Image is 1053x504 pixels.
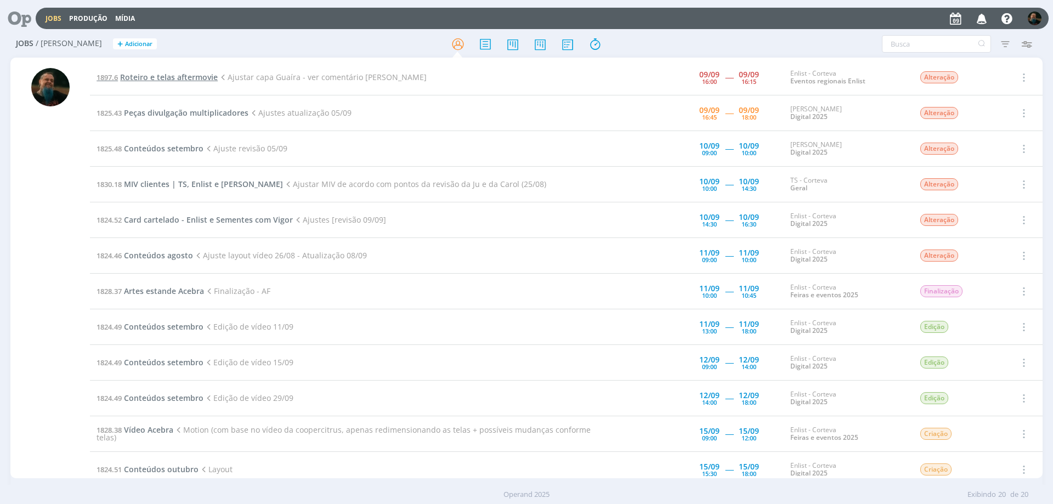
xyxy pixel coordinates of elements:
div: 11/09 [739,285,759,292]
span: / [PERSON_NAME] [36,39,102,48]
span: ----- [725,428,733,439]
div: 12/09 [699,392,720,399]
div: [PERSON_NAME] [790,105,903,121]
a: 1830.18MIV clientes | TS, Enlist e [PERSON_NAME] [97,179,283,189]
a: Digital 2025 [790,326,828,335]
span: Adicionar [125,41,152,48]
div: Enlist - Corteva [790,355,903,371]
span: Conteúdos setembro [124,143,203,154]
span: Edição de vídeo 15/09 [203,357,293,367]
div: 11/09 [699,285,720,292]
span: 1828.38 [97,425,122,435]
div: 10:00 [702,292,717,298]
div: 09:00 [702,364,717,370]
a: 1828.37Artes estande Acebra [97,286,204,296]
div: 15/09 [739,463,759,471]
span: Vídeo Acebra [124,424,173,435]
span: Criação [920,428,952,440]
span: 1830.18 [97,179,122,189]
div: 15/09 [739,427,759,435]
a: 1825.43Peças divulgação multiplicadores [97,107,248,118]
div: 11/09 [699,320,720,328]
a: 1824.49Conteúdos setembro [97,393,203,403]
span: MIV clientes | TS, Enlist e [PERSON_NAME] [124,179,283,189]
span: Exibindo [967,489,996,500]
div: 12/09 [699,356,720,364]
span: Conteúdos agosto [124,250,193,261]
a: Eventos regionais Enlist [790,76,865,86]
span: Edição de vídeo 11/09 [203,321,293,332]
img: M [31,68,70,106]
div: 10/09 [739,213,759,221]
a: Digital 2025 [790,397,828,406]
div: 18:00 [741,114,756,120]
span: Edição de vídeo 29/09 [203,393,293,403]
button: +Adicionar [113,38,157,50]
span: 1824.49 [97,358,122,367]
span: Peças divulgação multiplicadores [124,107,248,118]
div: Enlist - Corteva [790,284,903,299]
span: Alteração [920,71,958,83]
span: Roteiro e telas aftermovie [120,72,218,82]
a: Feiras e eventos 2025 [790,433,858,442]
button: Mídia [112,14,138,23]
span: Jobs [16,39,33,48]
a: Produção [69,14,107,23]
span: Conteúdos setembro [124,357,203,367]
span: Ajustes [revisão 09/09] [293,214,386,225]
div: 16:45 [702,114,717,120]
span: 20 [998,489,1006,500]
div: [PERSON_NAME] [790,141,903,157]
div: 13:00 [702,328,717,334]
div: 15/09 [699,463,720,471]
div: 15/09 [699,427,720,435]
div: 09:00 [702,257,717,263]
span: 1897.6 [97,72,118,82]
div: 10/09 [739,178,759,185]
span: Alteração [920,250,958,262]
div: Enlist - Corteva [790,462,903,478]
span: + [117,38,123,50]
a: 1828.38Vídeo Acebra [97,424,173,435]
div: 18:00 [741,471,756,477]
a: Jobs [46,14,61,23]
div: Enlist - Corteva [790,212,903,228]
div: 10/09 [739,142,759,150]
span: Ajuste revisão 05/09 [203,143,287,154]
img: M [1028,12,1041,25]
div: 10/09 [699,213,720,221]
span: Conteúdos outubro [124,464,199,474]
div: 14:00 [702,399,717,405]
span: Alteração [920,178,958,190]
a: 1824.51Conteúdos outubro [97,464,199,474]
div: 12/09 [739,356,759,364]
span: ----- [725,393,733,403]
span: Finalização - AF [204,286,270,296]
div: 09:00 [702,150,717,156]
div: 10:00 [741,150,756,156]
span: ----- [725,464,733,474]
div: 10:45 [741,292,756,298]
span: Motion (com base no vídeo da coopercitrus, apenas redimensionando as telas + possíveis mudanças c... [97,424,591,443]
div: 16:00 [702,78,717,84]
button: M [1027,9,1042,28]
a: Geral [790,183,807,192]
span: Layout [199,464,233,474]
span: ----- [725,72,733,82]
a: 1824.52Card cartelado - Enlist e Sementes com Vigor [97,214,293,225]
div: 12:00 [741,435,756,441]
span: Ajustar capa Guaíra - ver comentário [PERSON_NAME] [218,72,427,82]
div: 16:15 [741,78,756,84]
a: 1897.6Roteiro e telas aftermovie [97,72,218,82]
div: 10:00 [741,257,756,263]
a: 1824.46Conteúdos agosto [97,250,193,261]
a: Digital 2025 [790,468,828,478]
div: 11/09 [699,249,720,257]
a: 1824.49Conteúdos setembro [97,321,203,332]
span: 1824.52 [97,215,122,225]
span: Ajuste layout vídeo 26/08 - Atualização 08/09 [193,250,367,261]
button: Produção [66,14,111,23]
div: 14:30 [702,221,717,227]
div: Enlist - Corteva [790,426,903,442]
span: 1825.48 [97,144,122,154]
